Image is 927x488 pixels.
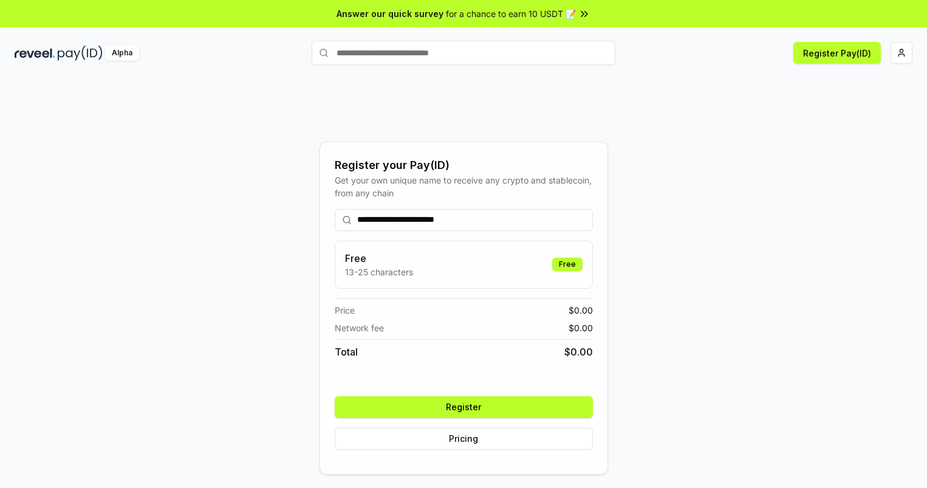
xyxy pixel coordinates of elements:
[337,7,443,20] span: Answer our quick survey
[15,46,55,61] img: reveel_dark
[552,258,583,271] div: Free
[569,304,593,317] span: $ 0.00
[345,266,413,278] p: 13-25 characters
[564,345,593,359] span: $ 0.00
[335,345,358,359] span: Total
[446,7,576,20] span: for a chance to earn 10 USDT 📝
[345,251,413,266] h3: Free
[569,321,593,334] span: $ 0.00
[335,428,593,450] button: Pricing
[335,157,593,174] div: Register your Pay(ID)
[335,396,593,418] button: Register
[793,42,881,64] button: Register Pay(ID)
[58,46,103,61] img: pay_id
[335,321,384,334] span: Network fee
[335,304,355,317] span: Price
[105,46,139,61] div: Alpha
[335,174,593,199] div: Get your own unique name to receive any crypto and stablecoin, from any chain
